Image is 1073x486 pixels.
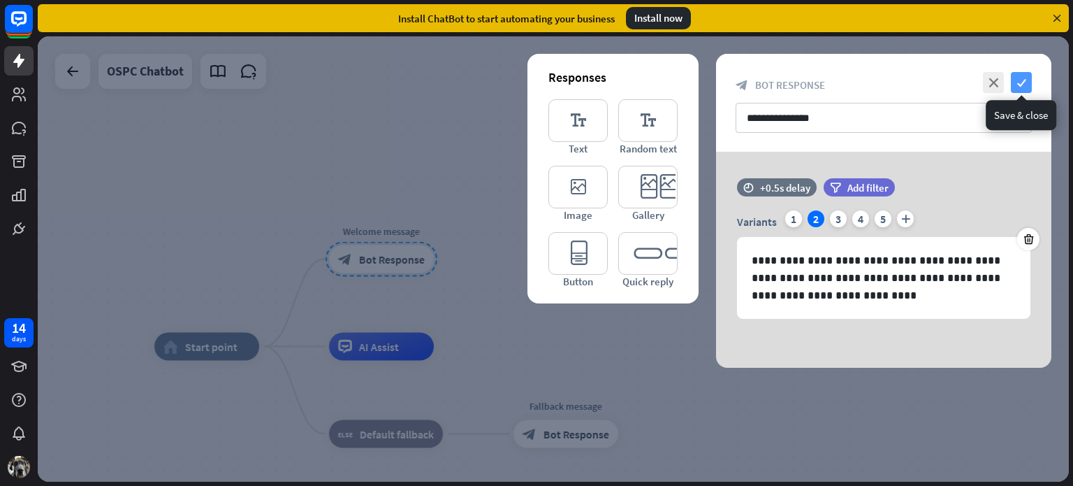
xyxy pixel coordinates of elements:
[830,183,841,193] i: filter
[847,181,889,194] span: Add filter
[736,79,748,92] i: block_bot_response
[875,210,891,227] div: 5
[737,215,777,229] span: Variants
[852,210,869,227] div: 4
[1011,72,1032,93] i: check
[743,183,754,192] i: time
[897,210,914,227] i: plus
[398,12,615,25] div: Install ChatBot to start automating your business
[830,210,847,227] div: 3
[12,334,26,344] div: days
[983,72,1004,93] i: close
[785,210,802,227] div: 1
[12,322,26,334] div: 14
[626,7,691,29] div: Install now
[808,210,824,227] div: 2
[755,78,825,92] span: Bot Response
[11,6,53,48] button: Open LiveChat chat widget
[4,318,34,348] a: 14 days
[760,181,810,194] div: +0.5s delay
